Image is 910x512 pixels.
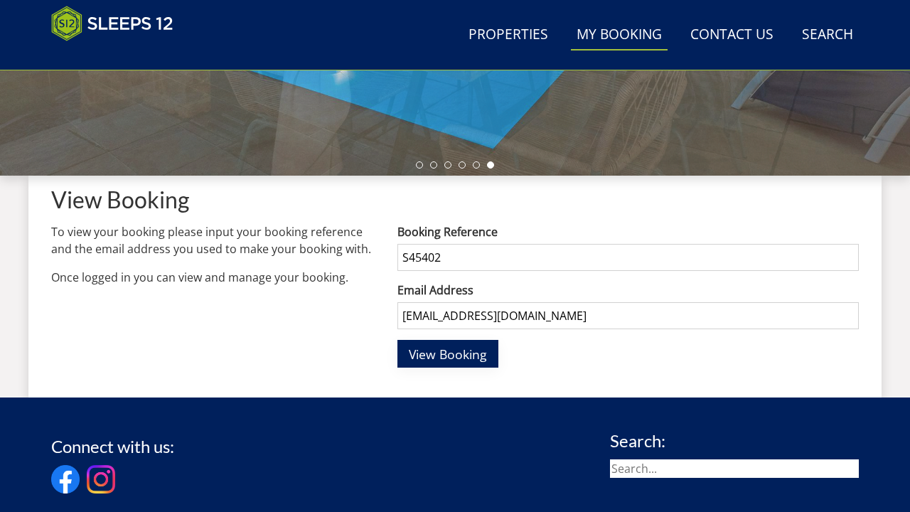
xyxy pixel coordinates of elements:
[397,340,498,368] button: View Booking
[610,459,859,478] input: Search...
[463,19,554,51] a: Properties
[796,19,859,51] a: Search
[87,465,115,494] img: Instagram
[571,19,668,51] a: My Booking
[397,282,859,299] label: Email Address
[685,19,779,51] a: Contact Us
[409,346,487,363] span: View Booking
[397,244,859,271] input: Your booking reference, e.g. S232
[51,269,375,286] p: Once logged in you can view and manage your booking.
[51,6,173,41] img: Sleeps 12
[610,432,859,450] h3: Search:
[44,50,193,62] iframe: Customer reviews powered by Trustpilot
[51,187,859,212] h1: View Booking
[397,302,859,329] input: The email address you used to make the booking
[51,437,174,456] h3: Connect with us:
[51,223,375,257] p: To view your booking please input your booking reference and the email address you used to make y...
[51,465,80,494] img: Facebook
[397,223,859,240] label: Booking Reference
